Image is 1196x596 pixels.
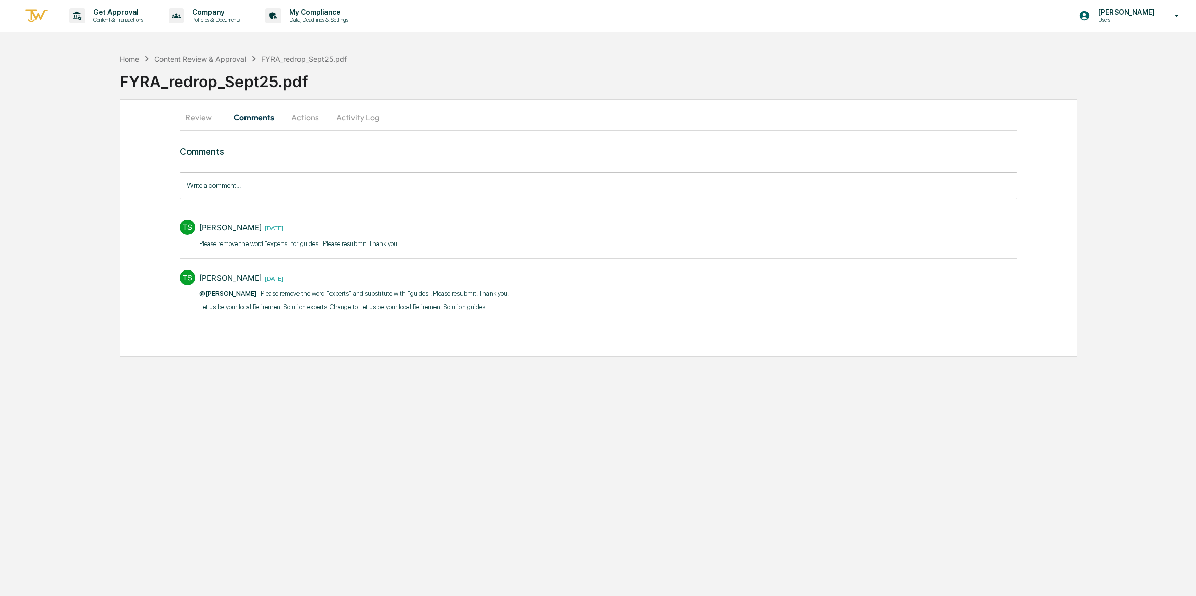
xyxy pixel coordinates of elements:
span: @[PERSON_NAME] [199,290,256,297]
button: Review [180,105,226,129]
h3: Comments [180,146,1017,157]
div: FYRA_redrop_Sept25.pdf [261,55,347,63]
div: [PERSON_NAME] [199,273,262,283]
p: My Compliance [281,8,354,16]
button: Comments [226,105,282,129]
p: Please remove the word "experts" for guides". Please resubmit. Thank you.​ [199,239,399,249]
p: Content & Transactions [85,16,148,23]
time: Monday, September 15, 2025 at 8:46:11 AM CDT [262,274,283,282]
div: TS [180,270,195,285]
p: Company [184,8,245,16]
p: Policies & Documents [184,16,245,23]
div: TS [180,220,195,235]
p: Let us be your local Retirement Solution experts. Change to Let us be your local Retirement Solut... [199,302,509,312]
div: Home [120,55,139,63]
iframe: Open customer support [1163,562,1191,590]
p: Users [1090,16,1160,23]
div: secondary tabs example [180,105,1017,129]
button: Actions [282,105,328,129]
p: - Please remove the word "experts" and substitute with "guides". Please resubmit. Thank you. [199,289,509,299]
p: Data, Deadlines & Settings [281,16,354,23]
button: Activity Log [328,105,388,129]
p: Get Approval [85,8,148,16]
p: [PERSON_NAME] [1090,8,1160,16]
img: logo [24,8,49,24]
div: Content Review & Approval [154,55,246,63]
time: Monday, September 15, 2025 at 8:46:55 AM CDT [262,223,283,232]
div: FYRA_redrop_Sept25.pdf [120,64,1196,91]
div: [PERSON_NAME] [199,223,262,232]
